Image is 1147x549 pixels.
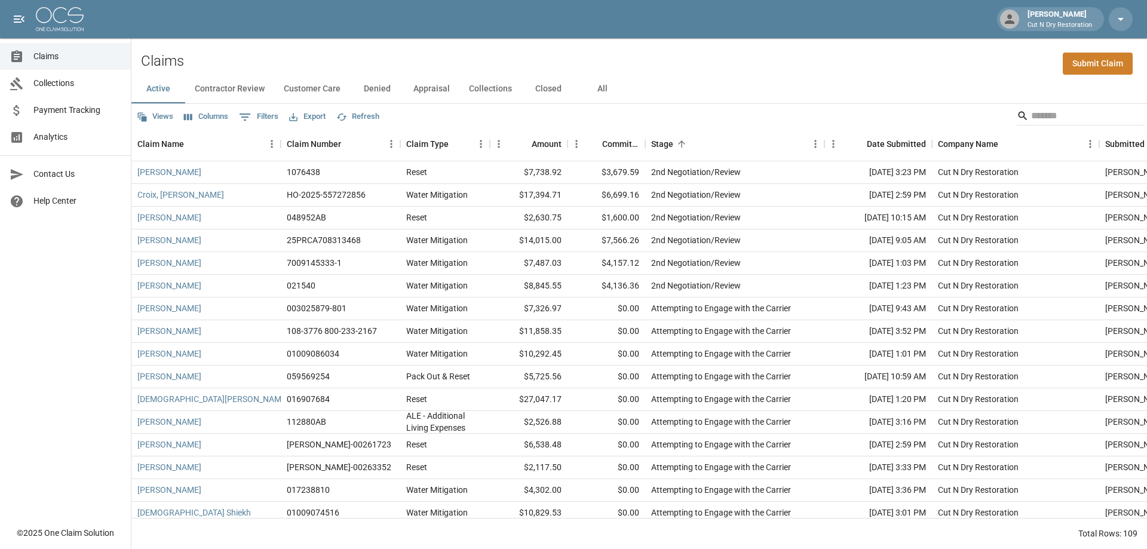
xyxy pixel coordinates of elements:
[287,461,391,473] div: CAHO-00263352
[263,135,281,153] button: Menu
[287,370,330,382] div: 059569254
[131,75,185,103] button: Active
[568,184,645,207] div: $6,699.16
[406,189,468,201] div: Water Mitigation
[568,161,645,184] div: $3,679.59
[824,127,932,161] div: Date Submitted
[568,229,645,252] div: $7,566.26
[382,135,400,153] button: Menu
[137,211,201,223] a: [PERSON_NAME]
[938,348,1019,360] div: Cut N Dry Restoration
[287,211,326,223] div: 048952AB
[490,127,568,161] div: Amount
[651,302,791,314] div: Attempting to Engage with the Carrier
[938,280,1019,292] div: Cut N Dry Restoration
[137,166,201,178] a: [PERSON_NAME]
[824,184,932,207] div: [DATE] 2:59 PM
[137,234,201,246] a: [PERSON_NAME]
[287,189,366,201] div: HO-2025-557272856
[651,127,673,161] div: Stage
[568,434,645,456] div: $0.00
[137,189,224,201] a: Croix, [PERSON_NAME]
[287,127,341,161] div: Claim Number
[651,189,741,201] div: 2nd Negotiation/Review
[287,348,339,360] div: 01009086034
[406,507,468,519] div: Water Mitigation
[185,75,274,103] button: Contractor Review
[824,411,932,434] div: [DATE] 3:16 PM
[33,168,121,180] span: Contact Us
[287,234,361,246] div: 25PRCA708313468
[490,434,568,456] div: $6,538.48
[1063,53,1133,75] a: Submit Claim
[568,343,645,366] div: $0.00
[333,108,382,126] button: Refresh
[645,127,824,161] div: Stage
[938,166,1019,178] div: Cut N Dry Restoration
[651,325,791,337] div: Attempting to Engage with the Carrier
[568,479,645,502] div: $0.00
[1023,8,1097,30] div: [PERSON_NAME]
[7,7,31,31] button: open drawer
[287,416,326,428] div: 112880AB
[651,484,791,496] div: Attempting to Engage with the Carrier
[137,484,201,496] a: [PERSON_NAME]
[287,280,315,292] div: 021540
[602,127,639,161] div: Committed Amount
[938,127,998,161] div: Company Name
[651,280,741,292] div: 2nd Negotiation/Review
[33,131,121,143] span: Analytics
[36,7,84,31] img: ocs-logo-white-transparent.png
[490,320,568,343] div: $11,858.35
[137,348,201,360] a: [PERSON_NAME]
[938,438,1019,450] div: Cut N Dry Restoration
[404,75,459,103] button: Appraisal
[406,393,427,405] div: Reset
[824,275,932,297] div: [DATE] 1:23 PM
[287,257,342,269] div: 7009145333-1
[522,75,575,103] button: Closed
[575,75,629,103] button: All
[406,280,468,292] div: Water Mitigation
[236,108,281,127] button: Show filters
[938,484,1019,496] div: Cut N Dry Restoration
[938,302,1019,314] div: Cut N Dry Restoration
[938,461,1019,473] div: Cut N Dry Restoration
[490,135,508,153] button: Menu
[406,348,468,360] div: Water Mitigation
[137,507,251,519] a: [DEMOGRAPHIC_DATA] Shiekh
[490,161,568,184] div: $7,738.92
[33,195,121,207] span: Help Center
[141,53,184,70] h2: Claims
[824,229,932,252] div: [DATE] 9:05 AM
[134,108,176,126] button: Views
[33,50,121,63] span: Claims
[824,343,932,366] div: [DATE] 1:01 PM
[406,370,470,382] div: Pack Out & Reset
[490,388,568,411] div: $27,047.17
[472,135,490,153] button: Menu
[568,456,645,479] div: $0.00
[287,438,391,450] div: CAHO-00261723
[651,211,741,223] div: 2nd Negotiation/Review
[137,370,201,382] a: [PERSON_NAME]
[490,252,568,275] div: $7,487.03
[406,410,484,434] div: ALE - Additional Living Expenses
[406,257,468,269] div: Water Mitigation
[568,320,645,343] div: $0.00
[824,388,932,411] div: [DATE] 1:20 PM
[938,234,1019,246] div: Cut N Dry Restoration
[824,366,932,388] div: [DATE] 10:59 AM
[33,104,121,116] span: Payment Tracking
[824,434,932,456] div: [DATE] 2:59 PM
[651,416,791,428] div: Attempting to Engage with the Carrier
[824,207,932,229] div: [DATE] 10:15 AM
[867,127,926,161] div: Date Submitted
[137,325,201,337] a: [PERSON_NAME]
[568,297,645,320] div: $0.00
[406,127,449,161] div: Claim Type
[515,136,532,152] button: Sort
[406,438,427,450] div: Reset
[181,108,231,126] button: Select columns
[406,211,427,223] div: Reset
